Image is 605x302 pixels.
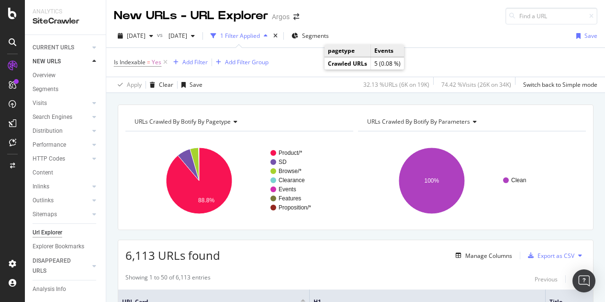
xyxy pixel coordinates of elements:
div: Search Engines [33,112,72,122]
div: Showing 1 to 50 of 6,113 entries [125,273,211,285]
text: Clearance [279,177,305,184]
a: DISAPPEARED URLS [33,256,90,276]
a: Distribution [33,126,90,136]
div: NEW URLS [33,57,61,67]
div: HTTP Codes [33,154,65,164]
div: 1 Filter Applied [220,32,260,40]
button: Segments [288,28,333,44]
text: 100% [425,177,439,184]
div: Apply [127,81,142,89]
button: Add Filter [169,57,208,68]
div: SiteCrawler [33,16,98,27]
h4: URLs Crawled By Botify By parameters [365,114,577,129]
div: Visits [33,98,47,108]
div: 32.13 % URLs ( 6K on 19K ) [363,81,429,89]
div: Distribution [33,126,63,136]
svg: A chart. [358,139,583,222]
td: Events [371,45,404,57]
button: Apply [114,77,142,93]
span: Yes [152,56,161,69]
input: Find a URL [505,8,597,24]
button: 1 Filter Applied [207,28,271,44]
a: Url Explorer [33,228,99,238]
button: Switch back to Simple mode [519,77,597,93]
div: Open Intercom Messenger [572,269,595,292]
svg: A chart. [125,139,350,222]
span: URLs Crawled By Botify By pagetype [134,117,231,126]
div: Argos [272,12,290,22]
div: Content [33,168,53,178]
div: 74.42 % Visits ( 26K on 34K ) [441,81,511,89]
a: Analysis Info [33,284,99,294]
td: Crawled URLs [325,58,371,70]
div: New URLs - URL Explorer [114,8,268,24]
div: Add Filter [182,58,208,66]
div: Url Explorer [33,228,62,238]
a: Outlinks [33,196,90,206]
text: Proposition/* [279,204,311,211]
a: Segments [33,84,99,94]
div: Analysis Info [33,284,66,294]
span: Segments [302,32,329,40]
a: HTTP Codes [33,154,90,164]
text: Product/* [279,150,302,156]
div: Inlinks [33,182,49,192]
div: Analytics [33,8,98,16]
a: Overview [33,70,99,81]
span: 6,113 URLs found [125,247,220,263]
text: Browse/* [279,168,302,174]
td: pagetype [325,45,371,57]
button: Export as CSV [524,248,574,263]
button: Save [572,28,597,44]
a: Performance [33,140,90,150]
td: 5 (0.08 %) [371,58,404,70]
div: Add Filter Group [225,58,269,66]
div: Previous [535,275,558,283]
button: Add Filter Group [212,57,269,68]
button: Save [178,77,202,93]
div: Sitemaps [33,209,57,220]
a: NEW URLS [33,57,90,67]
a: Inlinks [33,182,90,192]
text: Clean [511,177,526,184]
a: Search Engines [33,112,90,122]
button: Previous [535,273,558,285]
text: 88.8% [198,197,214,204]
div: Explorer Bookmarks [33,242,84,252]
button: Clear [146,77,173,93]
div: DISAPPEARED URLS [33,256,81,276]
span: vs [157,31,165,39]
span: 2025 Sep. 3rd [165,32,187,40]
div: Manage Columns [465,252,512,260]
span: Is Indexable [114,58,146,66]
h4: URLs Crawled By Botify By pagetype [133,114,345,129]
div: Segments [33,84,58,94]
button: [DATE] [165,28,199,44]
span: = [147,58,150,66]
a: CURRENT URLS [33,43,90,53]
div: arrow-right-arrow-left [293,13,299,20]
span: 2025 Sep. 24th [127,32,146,40]
a: Explorer Bookmarks [33,242,99,252]
div: Switch back to Simple mode [523,81,597,89]
text: Events [279,186,296,193]
div: CURRENT URLS [33,43,74,53]
div: Save [584,32,597,40]
span: URLs Crawled By Botify By parameters [367,117,470,126]
a: Content [33,168,99,178]
div: Export as CSV [538,252,574,260]
text: SD [279,159,287,165]
button: [DATE] [114,28,157,44]
div: Outlinks [33,196,54,206]
a: Visits [33,98,90,108]
text: Features [279,195,301,202]
a: Sitemaps [33,209,90,220]
div: Save [190,81,202,89]
button: Manage Columns [452,250,512,261]
div: Clear [159,81,173,89]
div: Overview [33,70,56,81]
div: times [271,31,280,41]
div: Performance [33,140,66,150]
